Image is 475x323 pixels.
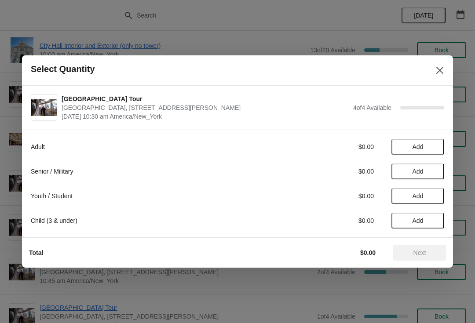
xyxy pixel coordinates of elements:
[391,213,444,229] button: Add
[360,249,376,256] strong: $0.00
[62,94,349,103] span: [GEOGRAPHIC_DATA] Tour
[292,192,374,200] div: $0.00
[353,104,391,111] span: 4 of 4 Available
[413,168,424,175] span: Add
[29,249,43,256] strong: Total
[413,143,424,150] span: Add
[31,216,275,225] div: Child (3 & under)
[292,216,374,225] div: $0.00
[391,139,444,155] button: Add
[413,192,424,200] span: Add
[31,142,275,151] div: Adult
[391,163,444,179] button: Add
[413,217,424,224] span: Add
[62,112,349,121] span: [DATE] 10:30 am America/New_York
[432,62,448,78] button: Close
[62,103,349,112] span: [GEOGRAPHIC_DATA], [STREET_ADDRESS][PERSON_NAME]
[31,167,275,176] div: Senior / Military
[292,142,374,151] div: $0.00
[31,192,275,200] div: Youth / Student
[31,99,57,116] img: City Hall Tower Tour | City Hall Visitor Center, 1400 John F Kennedy Boulevard Suite 121, Philade...
[292,167,374,176] div: $0.00
[391,188,444,204] button: Add
[31,64,95,74] h2: Select Quantity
